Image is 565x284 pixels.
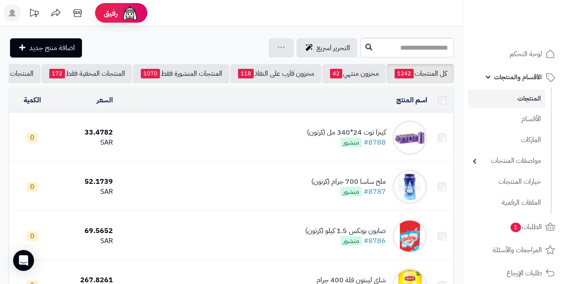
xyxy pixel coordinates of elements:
span: 42 [330,69,342,78]
div: 69.5652 [58,226,113,236]
span: الأقسام والمنتجات [494,71,542,83]
div: SAR [58,187,113,197]
a: #8787 [364,186,386,197]
span: 0 [27,182,37,192]
a: المراجعات والأسئلة [468,240,560,260]
div: Open Intercom Messenger [13,250,34,271]
a: المنتجات [468,90,545,108]
a: #8788 [364,137,386,148]
a: خيارات المنتجات [468,172,545,191]
div: 33.4782 [58,128,113,138]
a: الطلبات1 [468,216,560,237]
span: رفيق [104,8,118,18]
a: الملفات الرقمية [468,193,545,212]
div: 52.1739 [58,177,113,187]
span: لوحة التحكم [510,48,542,60]
a: مخزون منتهي42 [322,64,386,83]
span: 1242 [395,69,414,78]
span: طلبات الإرجاع [507,267,542,279]
span: 172 [49,69,65,78]
a: المنتجات المنشورة فقط1070 [133,64,229,83]
div: كينزا توت 24*340 مل (كرتون) [307,128,386,138]
a: مخزون قارب على النفاذ118 [230,64,321,83]
a: تحديثات المنصة [23,4,45,24]
div: SAR [58,236,113,246]
span: التحرير لسريع [317,43,350,53]
a: اضافة منتج جديد [10,38,82,57]
a: الكمية [24,95,41,105]
a: كل المنتجات1242 [387,64,454,83]
div: ملح ساسا 700 جرام (كرتون) [311,177,386,187]
a: السعر [97,95,113,105]
a: الماركات [468,131,545,149]
span: الطلبات [510,221,542,233]
span: 118 [238,69,254,78]
a: التحرير لسريع [296,38,357,57]
span: 0 [27,133,37,142]
a: #8786 [364,236,386,246]
img: صابون بونكس 1.5 كيلو (كرتون) [392,219,427,254]
span: 1070 [141,69,160,78]
a: مواصفات المنتجات [468,152,545,170]
a: الأقسام [468,110,545,128]
span: منشور [340,138,362,147]
span: 0 [27,231,37,241]
span: اضافة منتج جديد [29,43,75,53]
span: منشور [340,187,362,196]
a: المنتجات المخفية فقط172 [41,64,132,83]
img: ملح ساسا 700 جرام (كرتون) [392,169,427,204]
img: ai-face.png [121,4,139,22]
span: المراجعات والأسئلة [493,244,542,256]
a: لوحة التحكم [468,44,560,64]
div: SAR [58,138,113,148]
span: منشور [340,236,362,246]
a: اسم المنتج [396,95,427,105]
span: 1 [511,223,521,232]
img: كينزا توت 24*340 مل (كرتون) [392,120,427,155]
a: طلبات الإرجاع [468,263,560,284]
div: صابون بونكس 1.5 كيلو (كرتون) [305,226,386,236]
